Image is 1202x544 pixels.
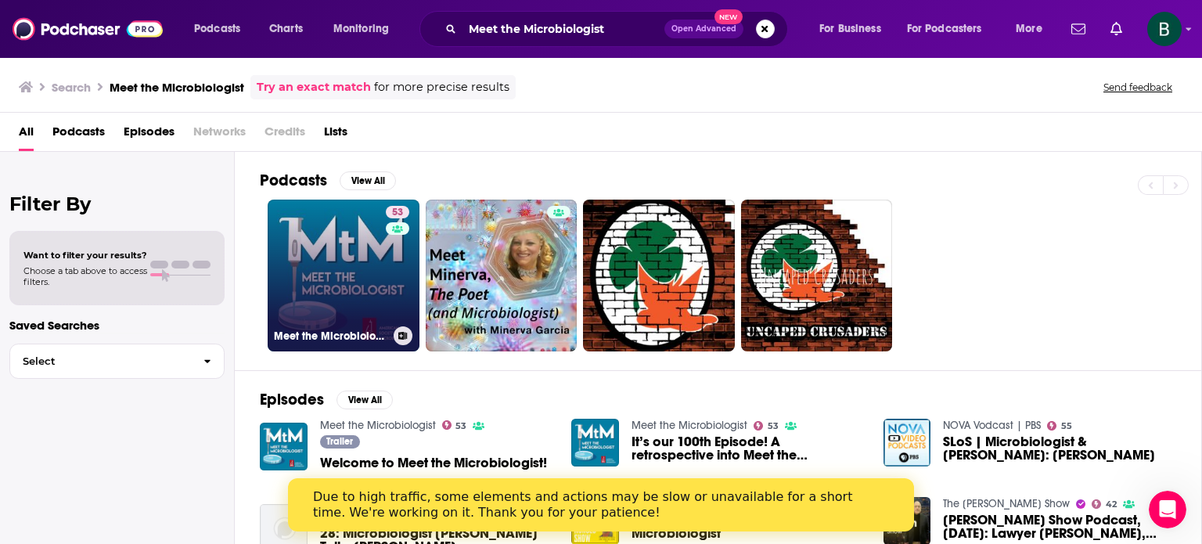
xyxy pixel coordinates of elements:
[884,419,931,467] img: SLoS | Microbiologist & Wrestler: Rachel Collins
[392,205,403,221] span: 53
[632,435,865,462] a: It’s our 100th Episode! A retrospective into Meet the Microbiologist with Merry Buckley and Carl ...
[52,119,105,151] a: Podcasts
[326,437,353,446] span: Trailer
[1005,16,1062,41] button: open menu
[268,200,419,351] a: 53Meet the Microbiologist
[13,14,163,44] img: Podchaser - Follow, Share and Rate Podcasts
[462,16,664,41] input: Search podcasts, credits, & more...
[671,25,736,33] span: Open Advanced
[110,80,244,95] h3: Meet the Microbiologist
[333,18,389,40] span: Monitoring
[1061,423,1072,430] span: 55
[943,513,1176,540] span: [PERSON_NAME] Show Podcast, [DATE]: Lawyer [PERSON_NAME], [PERSON_NAME] parole hearing. – [PERSON...
[324,119,347,151] a: Lists
[10,356,191,366] span: Select
[1047,421,1072,431] a: 55
[442,420,467,430] a: 53
[340,171,396,190] button: View All
[386,206,409,218] a: 53
[1106,501,1117,508] span: 42
[259,16,312,41] a: Charts
[288,478,914,531] iframe: Intercom live chat banner
[260,171,327,190] h2: Podcasts
[664,20,743,38] button: Open AdvancedNew
[260,423,308,470] img: Welcome to Meet the Microbiologist!
[322,16,409,41] button: open menu
[808,16,901,41] button: open menu
[1149,491,1186,528] iframe: Intercom live chat
[754,421,779,431] a: 53
[9,318,225,333] p: Saved Searches
[52,80,91,95] h3: Search
[124,119,175,151] a: Episodes
[907,18,982,40] span: For Podcasters
[193,119,246,151] span: Networks
[1147,12,1182,46] span: Logged in as betsy46033
[1016,18,1042,40] span: More
[1092,499,1117,509] a: 42
[943,435,1176,462] a: SLoS | Microbiologist & Wrestler: Rachel Collins
[571,419,619,467] img: It’s our 100th Episode! A retrospective into Meet the Microbiologist with Merry Buckley and Carl ...
[257,78,371,96] a: Try an exact match
[897,16,1005,41] button: open menu
[768,423,779,430] span: 53
[183,16,261,41] button: open menu
[9,344,225,379] button: Select
[714,9,743,24] span: New
[9,193,225,215] h2: Filter By
[265,119,305,151] span: Credits
[632,419,747,432] a: Meet the Microbiologist
[19,119,34,151] a: All
[374,78,509,96] span: for more precise results
[269,18,303,40] span: Charts
[1104,16,1128,42] a: Show notifications dropdown
[274,330,387,343] h3: Meet the Microbiologist
[23,250,147,261] span: Want to filter your results?
[336,391,393,409] button: View All
[23,265,147,287] span: Choose a tab above to access filters.
[943,435,1176,462] span: SLoS | Microbiologist & [PERSON_NAME]: [PERSON_NAME]
[1147,12,1182,46] button: Show profile menu
[320,419,436,432] a: Meet the Microbiologist
[943,513,1176,540] a: Roy Green Show Podcast, July 9: Lawyer Tim Danson, Bernardo parole hearing. – Robin Guy VP Cdn CO...
[260,390,324,409] h2: Episodes
[1099,81,1177,94] button: Send feedback
[260,390,393,409] a: EpisodesView All
[194,18,240,40] span: Podcasts
[1147,12,1182,46] img: User Profile
[455,423,466,430] span: 53
[819,18,881,40] span: For Business
[434,11,803,47] div: Search podcasts, credits, & more...
[943,419,1041,432] a: NOVA Vodcast | PBS
[943,497,1070,510] a: The Roy Green Show
[632,435,865,462] span: It’s our 100th Episode! A retrospective into Meet the Microbiologist with [PERSON_NAME] and [PERS...
[1065,16,1092,42] a: Show notifications dropdown
[260,171,396,190] a: PodcastsView All
[320,456,547,470] a: Welcome to Meet the Microbiologist!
